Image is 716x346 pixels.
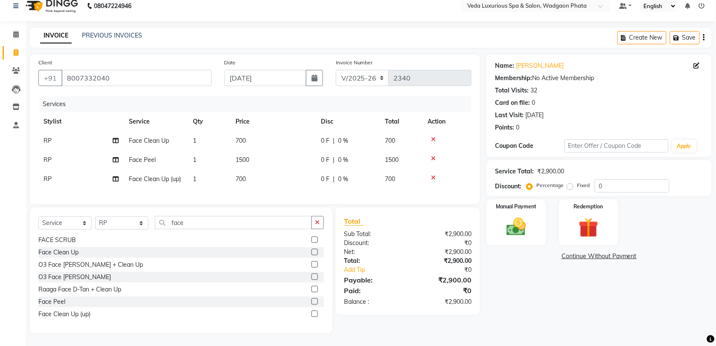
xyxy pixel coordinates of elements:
label: Manual Payment [496,203,537,210]
th: Service [124,112,188,131]
span: 700 [385,137,395,144]
th: Qty [188,112,230,131]
div: ₹2,900.00 [408,248,478,257]
span: 1 [193,156,196,164]
div: ₹2,900.00 [408,257,478,265]
span: RP [44,175,52,183]
th: Stylist [38,112,124,131]
a: INVOICE [40,28,72,43]
span: 0 F [321,156,329,164]
span: Face Clean Up [129,137,169,144]
span: 1 [193,175,196,183]
div: ₹0 [408,239,478,248]
div: Card on file: [495,98,530,107]
button: Create New [617,31,667,44]
div: Net: [338,248,408,257]
div: Total Visits: [495,86,529,95]
div: Service Total: [495,167,534,176]
span: | [333,175,335,184]
th: Total [380,112,422,131]
div: ₹2,900.00 [408,230,478,239]
input: Search by Name/Mobile/Email/Code [61,70,212,86]
span: | [333,156,335,164]
div: Face Clean Up (up) [38,310,90,319]
div: Sub Total: [338,230,408,239]
span: 1500 [385,156,399,164]
label: Client [38,59,52,66]
div: Points: [495,123,514,132]
label: Fixed [577,182,590,189]
img: _cash.svg [501,216,533,238]
span: 0 % [338,156,348,164]
div: No Active Membership [495,74,703,83]
button: Save [670,31,700,44]
span: Face Clean Up (up) [129,175,181,183]
span: 0 F [321,175,329,184]
div: Payable: [338,275,408,285]
span: 0 F [321,136,329,145]
input: Enter Offer / Coupon Code [565,139,669,153]
span: 0 % [338,175,348,184]
label: Date [224,59,236,66]
span: 0 % [338,136,348,145]
div: Last Visit: [495,111,524,120]
span: 700 [236,137,246,144]
div: 32 [530,86,537,95]
label: Redemption [574,203,603,210]
th: Disc [316,112,380,131]
span: 700 [385,175,395,183]
div: O3 Face [PERSON_NAME] [38,273,111,282]
button: Apply [672,140,696,153]
span: Face Peel [129,156,156,164]
span: | [333,136,335,145]
div: ₹2,900.00 [537,167,564,176]
span: 1 [193,137,196,144]
div: 0 [516,123,519,132]
div: ₹0 [408,285,478,296]
div: ₹2,900.00 [408,297,478,306]
span: 700 [236,175,246,183]
span: Total [344,217,364,226]
button: +91 [38,70,62,86]
div: Face Clean Up [38,248,79,257]
div: Raaga Face D-Tan + Clean Up [38,285,121,294]
div: ₹0 [419,265,478,274]
a: [PERSON_NAME] [516,61,564,70]
th: Action [422,112,472,131]
div: Coupon Code [495,141,565,150]
input: Search or Scan [155,216,312,229]
div: Paid: [338,285,408,296]
div: [DATE] [525,111,544,120]
div: Services [39,96,478,112]
span: 1500 [236,156,249,164]
div: ₹2,900.00 [408,275,478,285]
div: Membership: [495,74,532,83]
div: Discount: [495,182,521,191]
a: Continue Without Payment [488,252,710,261]
th: Price [230,112,316,131]
span: RP [44,137,52,144]
div: O3 Face [PERSON_NAME] + Clean Up [38,260,143,269]
div: 0 [532,98,535,107]
a: Add Tip [338,265,420,274]
a: PREVIOUS INVOICES [82,32,142,39]
div: Face Peel [38,297,65,306]
div: FACE SCRUB [38,236,76,245]
span: RP [44,156,52,164]
div: Total: [338,257,408,265]
div: Balance : [338,297,408,306]
div: Name: [495,61,514,70]
div: Discount: [338,239,408,248]
img: _gift.svg [573,216,605,240]
label: Invoice Number [336,59,373,66]
label: Percentage [536,182,564,189]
